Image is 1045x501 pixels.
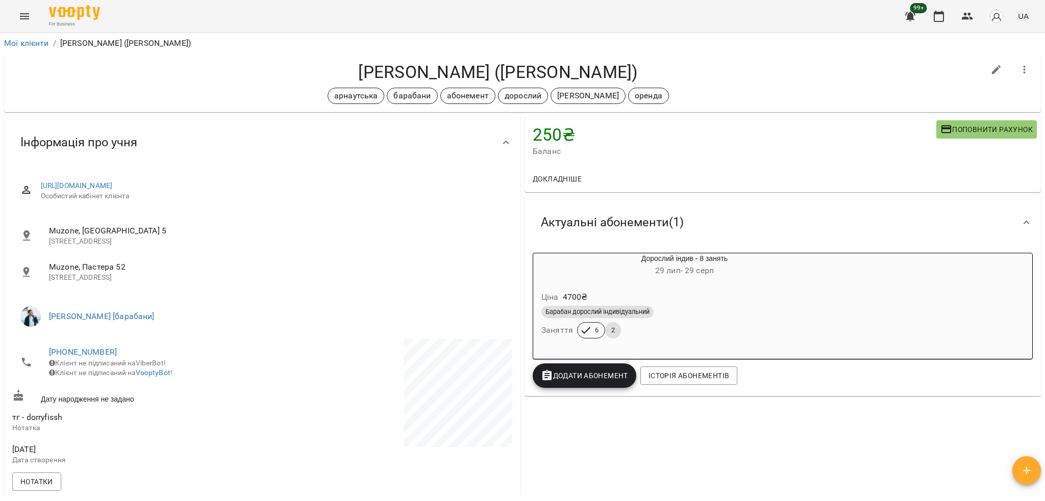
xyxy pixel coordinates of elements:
[505,90,541,102] p: дорослий
[49,368,172,377] span: Клієнт не підписаний на !
[328,88,384,104] div: арнаутська
[10,387,262,406] div: Дату народження не задано
[49,236,504,247] p: [STREET_ADDRESS]
[20,306,41,327] img: Євген [барабани]
[12,472,61,491] button: Нотатки
[49,5,100,20] img: Voopty Logo
[940,123,1033,136] span: Поповнити рахунок
[533,124,936,145] h4: 250 ₴
[910,3,927,13] span: 99+
[533,173,582,185] span: Докладніше
[60,37,191,49] p: [PERSON_NAME] ([PERSON_NAME])
[20,135,137,150] span: Інформація про учня
[334,90,378,102] p: арнаутська
[49,347,117,357] a: [PHONE_NUMBER]
[541,370,628,382] span: Додати Абонемент
[12,412,62,422] span: тг - dorryfissh
[557,90,619,102] p: [PERSON_NAME]
[551,88,626,104] div: [PERSON_NAME]
[49,273,504,283] p: [STREET_ADDRESS]
[529,170,586,188] button: Докладніше
[4,38,49,48] a: Мої клієнти
[640,366,737,385] button: Історія абонементів
[649,370,729,382] span: Історія абонементів
[498,88,548,104] div: дорослий
[4,37,1041,49] nav: breadcrumb
[41,191,504,201] span: Особистий кабінет клієнта
[589,326,605,335] span: 6
[12,443,260,456] span: [DATE]
[655,266,714,275] span: 29 лип - 29 серп
[4,116,520,169] div: Інформація про учня
[387,88,437,104] div: барабани
[20,476,53,488] span: Нотатки
[136,368,170,377] a: VooptyBot
[49,311,155,321] a: [PERSON_NAME] [барабани]
[605,326,621,335] span: 2
[541,290,559,304] h6: Ціна
[989,9,1004,23] img: avatar_s.png
[12,4,37,29] button: Menu
[12,455,260,465] p: Дата створення
[393,90,431,102] p: барабани
[541,215,684,230] span: Актуальні абонементи ( 1 )
[533,145,936,157] span: Баланс
[49,225,504,237] span: Muzone, [GEOGRAPHIC_DATA] 5
[936,120,1037,139] button: Поповнити рахунок
[635,90,662,102] p: оренда
[41,181,113,190] a: [URL][DOMAIN_NAME]
[628,88,669,104] div: оренда
[53,37,56,49] li: /
[533,253,836,278] div: Дорослий індив - 8 занять
[49,261,504,273] span: Muzone, Пастера 52
[1018,11,1029,21] span: UA
[563,291,588,303] p: 4700 ₴
[533,363,636,388] button: Додати Абонемент
[1014,7,1033,25] button: UA
[12,423,260,433] p: Нотатка
[541,323,573,337] h6: Заняття
[49,21,100,28] span: For Business
[440,88,495,104] div: абонемент
[447,90,489,102] p: абонемент
[49,359,166,367] span: Клієнт не підписаний на ViberBot!
[541,307,654,317] span: Барабан дорослий індивідуальний
[12,62,984,83] h4: [PERSON_NAME] ([PERSON_NAME])
[525,196,1041,249] div: Актуальні абонементи(1)
[533,253,836,351] button: Дорослий індив - 8 занять29 лип- 29 серпЦіна4700₴Барабан дорослий індивідуальнийЗаняття62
